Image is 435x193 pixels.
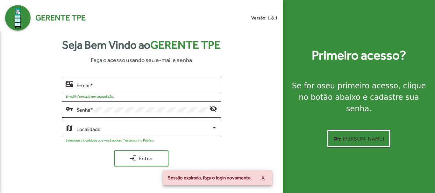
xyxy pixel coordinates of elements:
span: X [261,172,265,183]
span: Gerente TPE [35,12,86,24]
span: Entrar [120,153,163,164]
mat-icon: contact_mail [66,80,73,88]
strong: Primeiro acesso? [312,46,406,65]
img: Logo Gerente [5,5,31,31]
mat-hint: Selecione a localidade que você apoia o Testemunho Público. [66,138,154,142]
div: Se for o , clique no botão abaixo e cadastre sua senha. [290,80,427,114]
mat-icon: visibility_off [210,105,217,112]
strong: seu primeiro acesso [322,81,398,90]
span: Sessão expirada, faça o login novamente. [168,175,252,181]
mat-icon: vpn_key [66,105,73,112]
mat-icon: vpn_key [333,135,341,142]
mat-icon: map [66,124,73,132]
mat-icon: login [129,155,137,162]
small: Versão: 1.8.1 [251,15,278,21]
button: X [256,172,270,183]
mat-hint: E-mail informado em sua petição. [66,94,114,98]
button: [PERSON_NAME] [327,130,390,147]
span: [PERSON_NAME] [333,133,384,144]
span: Faça o acesso usando seu e-mail e senha [91,56,192,64]
span: Gerente TPE [150,38,221,51]
button: Entrar [114,150,168,166]
strong: Seja Bem Vindo ao [62,37,221,53]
